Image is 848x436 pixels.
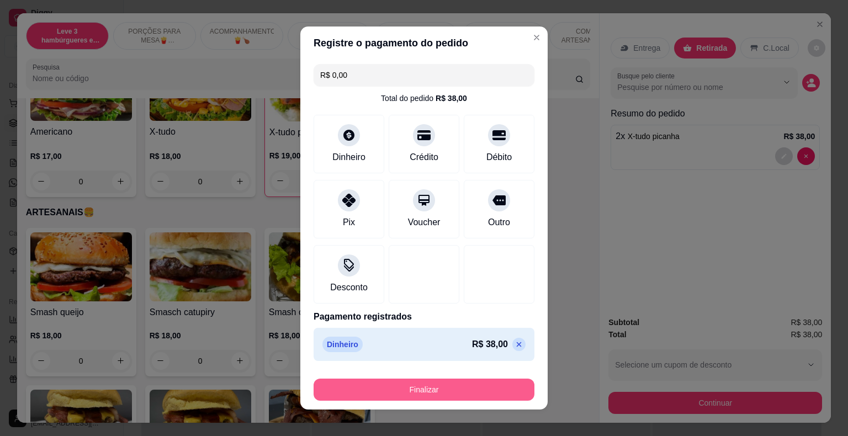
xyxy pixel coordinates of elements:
div: R$ 38,00 [436,93,467,104]
header: Registre o pagamento do pedido [300,26,548,60]
div: Total do pedido [381,93,467,104]
div: Outro [488,216,510,229]
div: Voucher [408,216,441,229]
button: Close [528,29,545,46]
div: Desconto [330,281,368,294]
div: Crédito [410,151,438,164]
input: Ex.: hambúrguer de cordeiro [320,64,528,86]
p: Pagamento registrados [314,310,534,323]
div: Pix [343,216,355,229]
p: Dinheiro [322,337,363,352]
div: Débito [486,151,512,164]
p: R$ 38,00 [472,338,508,351]
button: Finalizar [314,379,534,401]
div: Dinheiro [332,151,365,164]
